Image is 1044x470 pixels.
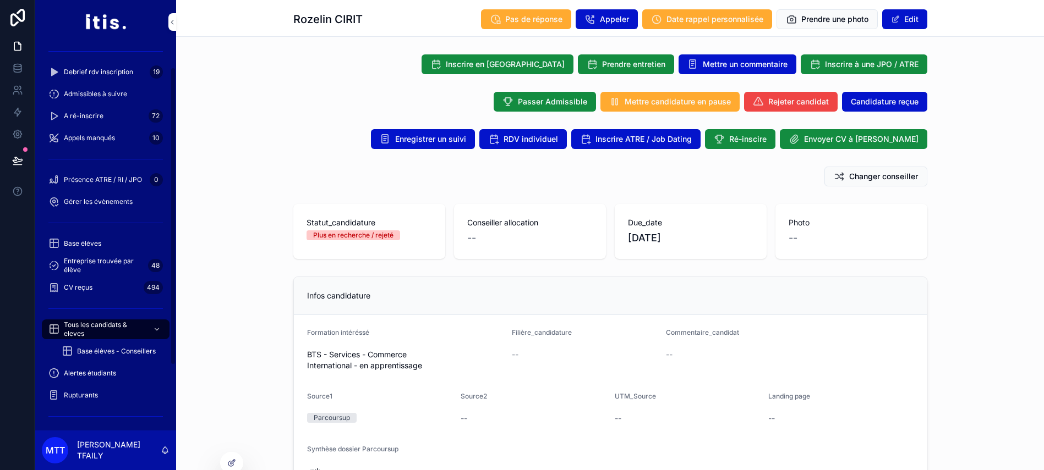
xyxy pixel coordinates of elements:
span: Tous les candidats & eleves [64,320,144,338]
span: Rupturants [64,391,98,400]
span: Prendre une photo [801,14,868,25]
span: UTM_Source [615,392,656,400]
a: Rupturants [42,385,170,405]
span: Passer Admissible [518,96,587,107]
span: BTS - Services - Commerce International - en apprentissage [307,349,504,371]
button: Ré-inscire [705,129,775,149]
span: Source1 [307,392,332,400]
span: -- [461,413,467,424]
span: -- [512,349,518,360]
span: Debrief rdv inscription [64,68,133,76]
div: 19 [150,65,163,79]
a: A ré-inscrire72 [42,106,170,126]
button: Inscrire en [GEOGRAPHIC_DATA] [422,54,573,74]
span: MTT [46,444,65,457]
a: Présence ATRE / RI / JPO0 [42,170,170,190]
button: Changer conseiller [824,167,927,186]
a: Debrief rdv inscription19 [42,62,170,82]
a: Tous les candidats & eleves [42,319,170,339]
a: Alertes étudiants [42,363,170,383]
button: Mettre candidature en pause [600,92,740,112]
h1: Rozelin CIRIT [293,12,363,27]
span: [DATE] [628,230,753,246]
span: Mettre candidature en pause [625,96,731,107]
div: 72 [149,109,163,123]
button: Inscrire ATRE / Job Dating [571,129,701,149]
a: Appels manqués10 [42,128,170,148]
a: Gérer les évènements [42,192,170,212]
button: Date rappel personnalisée [642,9,772,29]
button: Pas de réponse [481,9,571,29]
div: 48 [148,259,163,272]
div: Plus en recherche / rejeté [313,230,393,240]
span: -- [768,413,775,424]
span: Formation intéréssé [307,328,369,336]
span: Présence ATRE / RI / JPO [64,175,142,184]
span: Infos candidature [307,291,370,300]
span: -- [615,413,621,424]
span: Alertes étudiants [64,369,116,378]
a: Base élèves - Conseillers [55,341,170,361]
span: Envoyer CV à [PERSON_NAME] [804,134,919,145]
p: [PERSON_NAME] TFAILY [77,439,161,461]
button: Prendre une photo [777,9,878,29]
span: Commentaire_candidat [666,328,739,336]
div: 10 [149,131,163,145]
span: Synthèse dossier Parcoursup [307,445,398,453]
span: CV reçus [64,283,92,292]
span: Inscrire ATRE / Job Dating [595,134,692,145]
span: Enregistrer un suivi [395,134,466,145]
span: -- [666,349,673,360]
div: scrollable content [35,44,176,430]
span: RDV individuel [504,134,558,145]
a: Base élèves [42,234,170,253]
span: Statut_candidature [307,217,432,228]
a: CV reçus494 [42,278,170,297]
a: Entreprise trouvée par élève48 [42,256,170,275]
button: Candidature reçue [842,92,927,112]
span: Landing page [768,392,810,400]
span: Photo [789,217,914,228]
span: Base élèves [64,239,101,248]
span: Pas de réponse [505,14,562,25]
button: Mettre un commentaire [679,54,796,74]
button: Passer Admissible [494,92,596,112]
span: Admissibles à suivre [64,90,127,98]
span: Entreprise trouvée par élève [64,257,144,274]
img: App logo [85,13,126,31]
span: Candidature reçue [851,96,919,107]
div: Parcoursup [314,413,350,423]
button: Rejeter candidat [744,92,838,112]
span: -- [467,230,476,246]
div: 0 [150,173,163,186]
span: Prendre entretien [602,59,665,70]
span: Mettre un commentaire [703,59,788,70]
span: Rejeter candidat [768,96,829,107]
span: Gérer les évènements [64,197,133,206]
span: Appels manqués [64,134,115,142]
span: Inscrire en [GEOGRAPHIC_DATA] [446,59,565,70]
span: Due_date [628,217,753,228]
span: -- [789,230,797,246]
a: Admissibles à suivre [42,84,170,104]
span: Changer conseiller [849,171,918,182]
div: 494 [144,281,163,294]
span: Conseiller allocation [467,217,593,228]
span: A ré-inscrire [64,112,103,120]
button: Inscrire à une JPO / ATRE [801,54,927,74]
button: Envoyer CV à [PERSON_NAME] [780,129,927,149]
span: Date rappel personnalisée [666,14,763,25]
span: Base élèves - Conseillers [77,347,156,356]
button: Edit [882,9,927,29]
span: Ré-inscire [729,134,767,145]
span: Source2 [461,392,487,400]
button: Prendre entretien [578,54,674,74]
span: Appeler [600,14,629,25]
button: Enregistrer un suivi [371,129,475,149]
button: RDV individuel [479,129,567,149]
span: Filière_candidature [512,328,572,336]
span: Inscrire à une JPO / ATRE [825,59,919,70]
button: Appeler [576,9,638,29]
